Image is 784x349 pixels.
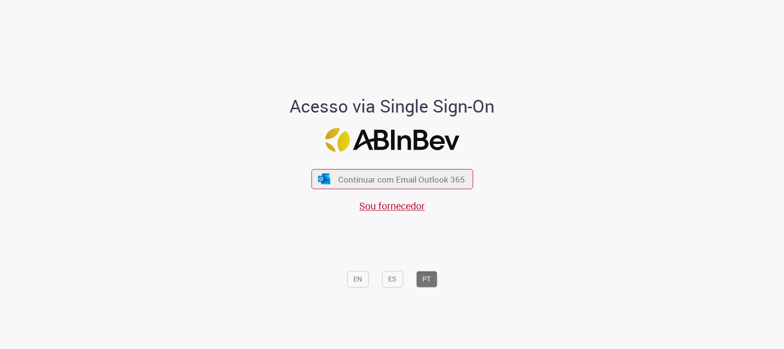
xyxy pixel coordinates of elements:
[359,200,425,213] a: Sou fornecedor
[416,271,437,288] button: PT
[256,97,528,116] h1: Acesso via Single Sign-On
[318,174,331,184] img: ícone Azure/Microsoft 360
[338,174,465,185] span: Continuar com Email Outlook 365
[347,271,368,288] button: EN
[325,128,459,152] img: Logo ABInBev
[382,271,403,288] button: ES
[311,169,473,189] button: ícone Azure/Microsoft 360 Continuar com Email Outlook 365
